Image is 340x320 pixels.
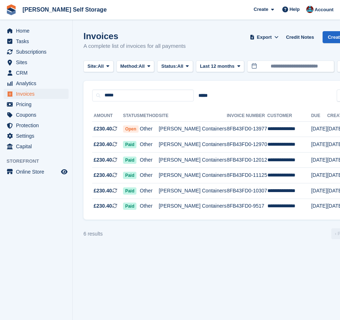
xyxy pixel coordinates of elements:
[227,137,267,153] td: 8FB43FD0-12970
[267,110,311,122] th: Customer
[311,121,327,137] td: [DATE]
[290,6,300,13] span: Help
[4,26,69,36] a: menu
[140,199,159,214] td: Other
[4,167,69,177] a: menu
[123,187,136,195] span: Paid
[159,183,226,199] td: [PERSON_NAME] Containers
[60,167,69,176] a: Preview store
[4,141,69,151] a: menu
[16,68,60,78] span: CRM
[159,137,226,153] td: [PERSON_NAME] Containers
[157,61,193,72] button: Status: All
[140,168,159,183] td: Other
[311,199,327,214] td: [DATE]
[16,110,60,120] span: Coupons
[4,89,69,99] a: menu
[311,168,327,183] td: [DATE]
[16,36,60,46] span: Tasks
[227,121,267,137] td: 8FB43FD0-13977
[123,203,136,210] span: Paid
[123,172,136,179] span: Paid
[83,61,114,72] button: Site: All
[139,63,145,70] span: All
[227,110,267,122] th: Invoice Number
[92,110,123,122] th: Amount
[16,99,60,109] span: Pricing
[83,230,103,238] div: 6 results
[4,47,69,57] a: menu
[16,26,60,36] span: Home
[4,99,69,109] a: menu
[196,61,244,72] button: Last 12 months
[227,168,267,183] td: 8FB43FD0-11125
[159,121,226,137] td: [PERSON_NAME] Containers
[159,152,226,168] td: [PERSON_NAME] Containers
[227,152,267,168] td: 8FB43FD0-12012
[4,131,69,141] a: menu
[140,110,159,122] th: Method
[306,6,314,13] img: Dev Yildirim
[311,183,327,199] td: [DATE]
[98,63,104,70] span: All
[159,199,226,214] td: [PERSON_NAME] Containers
[16,120,60,130] span: Protection
[311,137,327,153] td: [DATE]
[16,47,60,57] span: Subscriptions
[83,31,186,41] h1: Invoices
[16,141,60,151] span: Capital
[257,34,272,41] span: Export
[227,183,267,199] td: 8FB43FD0-10307
[227,199,267,214] td: 8FB43FD0-9517
[200,63,234,70] span: Last 12 months
[177,63,184,70] span: All
[94,171,112,179] span: £230.40
[16,167,60,177] span: Online Store
[4,36,69,46] a: menu
[283,31,317,43] a: Credit Notes
[311,152,327,168] td: [DATE]
[120,63,139,70] span: Method:
[123,141,136,148] span: Paid
[87,63,98,70] span: Site:
[248,31,280,43] button: Export
[116,61,155,72] button: Method: All
[4,78,69,88] a: menu
[83,42,186,50] p: A complete list of invoices for all payments
[7,158,72,165] span: Storefront
[20,4,110,16] a: [PERSON_NAME] Self Storage
[315,6,333,13] span: Account
[4,57,69,67] a: menu
[123,125,139,133] span: Open
[94,141,112,148] span: £230.40
[140,152,159,168] td: Other
[123,157,136,164] span: Paid
[16,89,60,99] span: Invoices
[254,6,268,13] span: Create
[94,125,112,133] span: £230.40
[159,110,226,122] th: Site
[94,156,112,164] span: £230.40
[159,168,226,183] td: [PERSON_NAME] Containers
[161,63,177,70] span: Status:
[123,110,140,122] th: Status
[4,68,69,78] a: menu
[16,131,60,141] span: Settings
[140,137,159,153] td: Other
[140,121,159,137] td: Other
[16,78,60,88] span: Analytics
[140,183,159,199] td: Other
[4,120,69,130] a: menu
[4,110,69,120] a: menu
[16,57,60,67] span: Sites
[94,187,112,195] span: £230.40
[94,202,112,210] span: £230.40
[311,110,327,122] th: Due
[6,4,17,15] img: stora-icon-8386f47178a22dfd0bd8f6a31ec36ba5ce8667c1dd55bd0f319d3a0aa187defe.svg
